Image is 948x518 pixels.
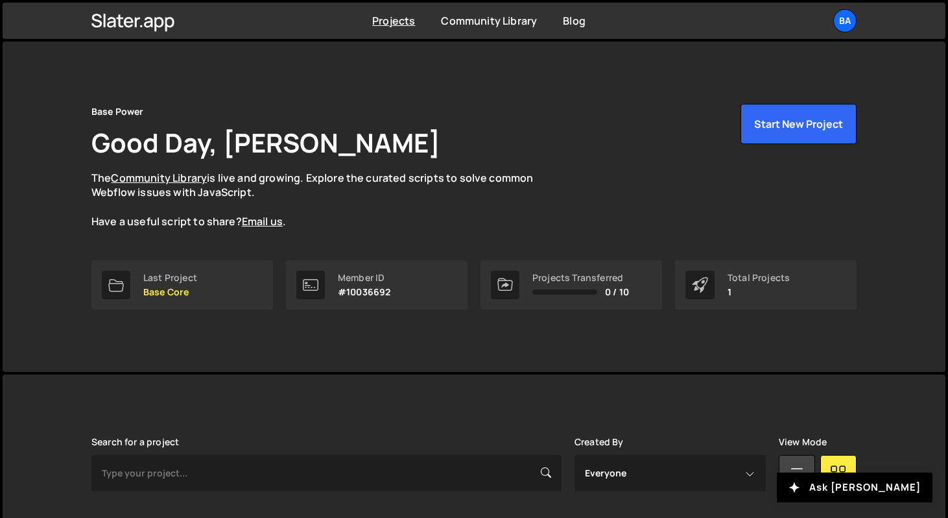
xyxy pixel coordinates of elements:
a: Projects [372,14,415,28]
p: The is live and growing. Explore the curated scripts to solve common Webflow issues with JavaScri... [91,171,558,229]
h1: Good Day, [PERSON_NAME] [91,125,440,160]
label: Search for a project [91,437,179,447]
button: Start New Project [741,104,857,144]
a: Community Library [111,171,207,185]
div: Member ID [338,273,390,283]
div: Base Power [91,104,144,119]
span: 0 / 10 [605,287,629,297]
div: Projects Transferred [532,273,629,283]
div: Total Projects [728,273,790,283]
label: Created By [575,437,624,447]
a: Blog [563,14,586,28]
a: Email us [242,214,283,228]
input: Type your project... [91,455,562,491]
a: Ba [833,9,857,32]
p: #10036692 [338,287,390,297]
p: 1 [728,287,790,297]
p: Base Core [143,287,197,297]
label: View Mode [779,437,827,447]
a: Community Library [441,14,537,28]
a: Last Project Base Core [91,260,273,310]
button: Ask [PERSON_NAME] [777,473,932,502]
div: Last Project [143,273,197,283]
